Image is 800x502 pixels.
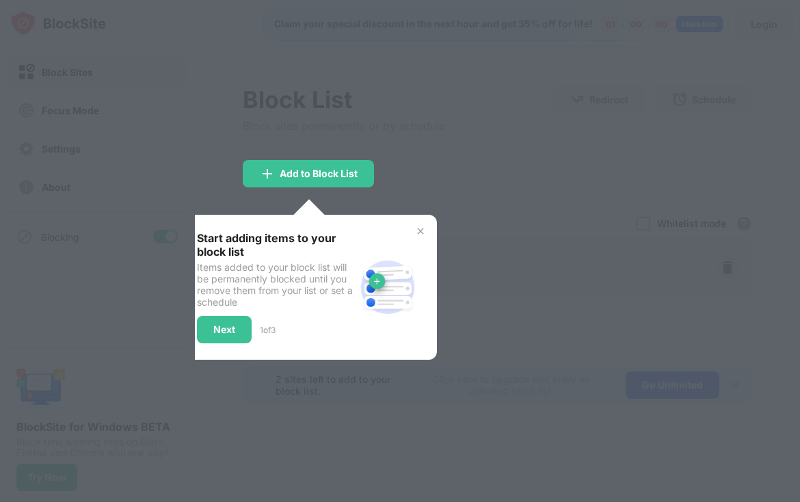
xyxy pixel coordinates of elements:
[260,325,276,335] div: 1 of 3
[355,254,421,320] img: block-site.svg
[280,168,358,179] div: Add to Block List
[197,261,355,308] div: Items added to your block list will be permanently blocked until you remove them from your list o...
[415,226,426,237] img: x-button.svg
[519,14,786,201] iframe: Sign in with Google Dialog
[213,324,235,335] div: Next
[197,231,355,259] div: Start adding items to your block list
